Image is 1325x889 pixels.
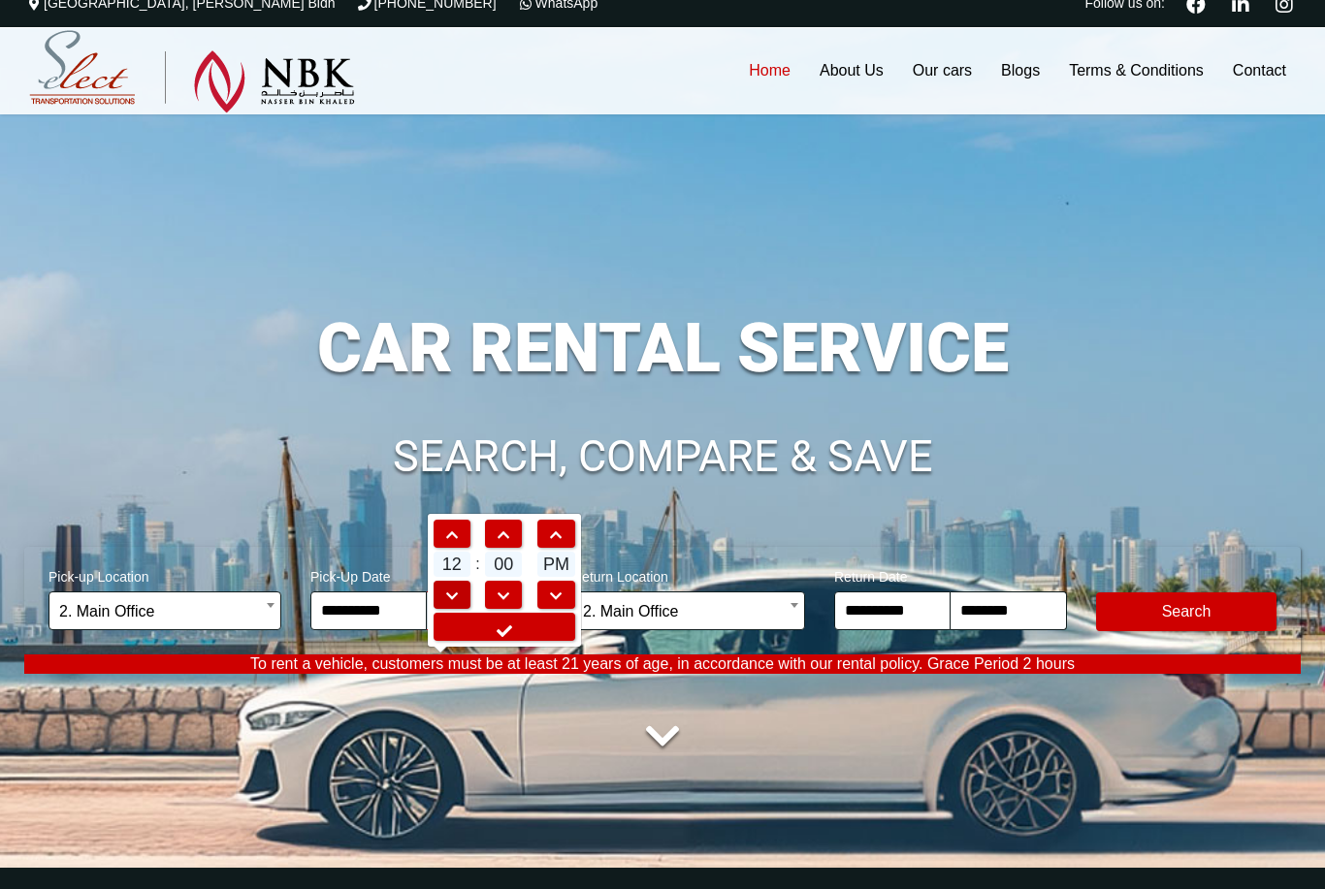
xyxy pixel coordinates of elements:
span: 12 [434,552,470,577]
span: 2. Main Office [59,592,271,631]
a: Home [734,27,805,114]
span: 2. Main Office [583,592,794,631]
span: Return Location [572,556,805,591]
span: PM [537,552,575,577]
h1: SEARCH, COMPARE & SAVE [24,434,1301,479]
p: To rent a vehicle, customers must be at least 21 years of age, in accordance with our rental poli... [24,654,1301,674]
span: 00 [485,552,522,577]
span: Pick-Up Date [310,556,543,591]
a: Contact [1218,27,1301,114]
a: About Us [805,27,898,114]
span: 2. Main Office [572,591,805,630]
td: : [472,550,484,579]
span: Pick-up Location [48,556,281,591]
a: Our cars [898,27,986,114]
a: Terms & Conditions [1054,27,1218,114]
a: Blogs [986,27,1054,114]
h1: CAR RENTAL SERVICE [24,314,1301,382]
span: Return Date [834,556,1067,591]
span: 2. Main Office [48,591,281,630]
button: Modify Search [1096,592,1277,631]
img: Select Rent a Car [29,30,355,113]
